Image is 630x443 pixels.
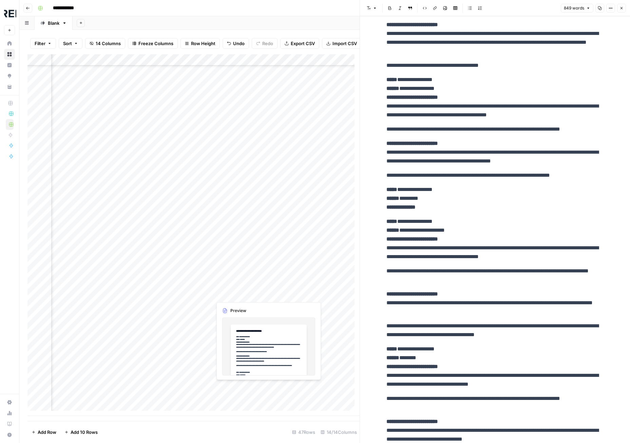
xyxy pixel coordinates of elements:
[4,81,15,92] a: Your Data
[4,38,15,49] a: Home
[4,419,15,429] a: Learning Hub
[30,38,56,49] button: Filter
[48,20,59,26] div: Blank
[4,60,15,71] a: Insights
[4,5,15,22] button: Workspace: Threepipe Reply
[262,40,273,47] span: Redo
[4,397,15,408] a: Settings
[38,429,56,436] span: Add Row
[71,429,98,436] span: Add 10 Rows
[318,427,360,438] div: 14/14 Columns
[322,38,361,49] button: Import CSV
[4,49,15,60] a: Browse
[4,429,15,440] button: Help + Support
[35,40,45,47] span: Filter
[564,5,584,11] span: 849 words
[128,38,178,49] button: Freeze Columns
[85,38,125,49] button: 14 Columns
[59,38,82,49] button: Sort
[27,427,60,438] button: Add Row
[60,427,102,438] button: Add 10 Rows
[35,16,73,30] a: Blank
[191,40,215,47] span: Row Height
[223,38,249,49] button: Undo
[233,40,245,47] span: Undo
[280,38,319,49] button: Export CSV
[4,408,15,419] a: Usage
[4,71,15,81] a: Opportunities
[291,40,315,47] span: Export CSV
[138,40,173,47] span: Freeze Columns
[332,40,357,47] span: Import CSV
[96,40,121,47] span: 14 Columns
[4,8,16,20] img: Threepipe Reply Logo
[252,38,278,49] button: Redo
[63,40,72,47] span: Sort
[180,38,220,49] button: Row Height
[289,427,318,438] div: 47 Rows
[561,4,593,13] button: 849 words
